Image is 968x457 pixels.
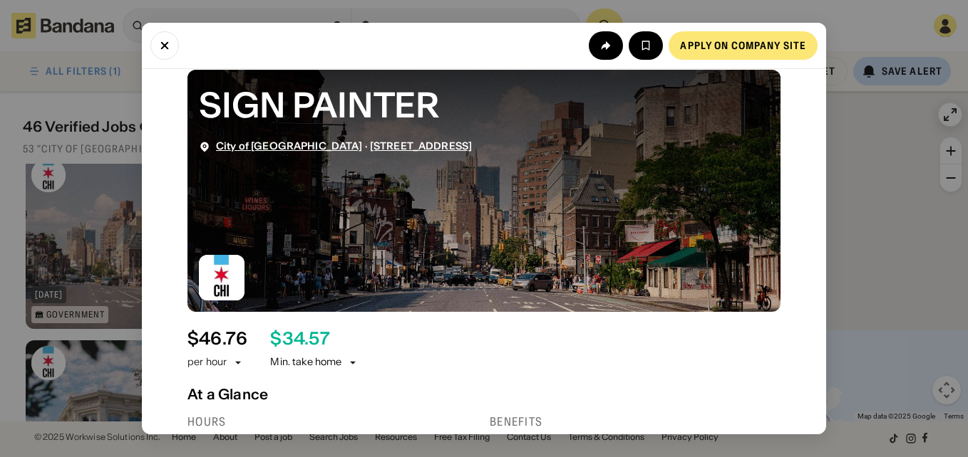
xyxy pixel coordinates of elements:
[199,255,244,300] img: City of Chicago logo
[490,414,781,429] div: Benefits
[505,432,601,446] div: Health insurance
[187,414,478,429] div: Hours
[187,355,227,369] div: per hour
[680,41,806,51] div: Apply on company site
[216,140,363,152] span: City of [GEOGRAPHIC_DATA]
[187,386,781,403] div: At a Glance
[187,329,247,350] div: $ 46.76
[150,31,179,60] button: Close
[270,329,329,350] div: $ 34.57
[199,81,769,129] div: SIGN PAINTER
[187,432,478,446] div: Full-time
[216,140,472,152] div: ·
[270,355,359,369] div: Min. take home
[370,140,472,152] span: [STREET_ADDRESS]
